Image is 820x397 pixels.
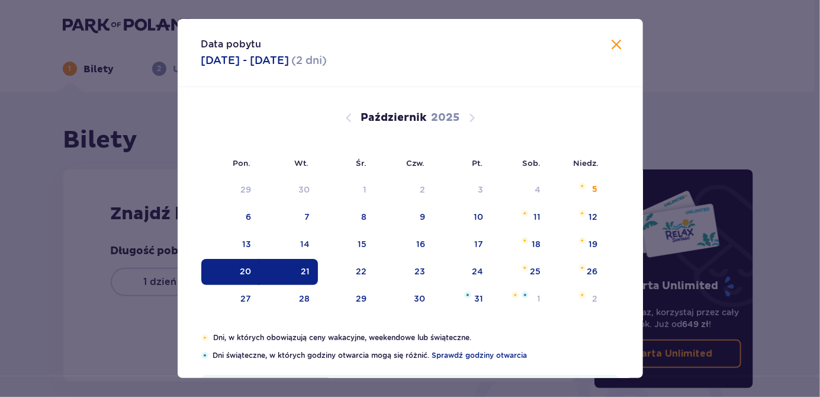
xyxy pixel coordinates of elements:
div: 2 [593,293,598,305]
div: 28 [299,293,310,305]
td: Pomarańczowa gwiazdka25 [491,259,549,285]
td: Pomarańczowa gwiazdka5 [549,177,606,203]
div: 3 [478,184,483,196]
td: 16 [375,232,433,258]
td: 23 [375,259,433,285]
p: Data pobytu [201,38,262,51]
img: Pomarańczowa gwiazdka [578,237,586,244]
td: 10 [433,204,492,230]
td: Data niedostępna. czwartek, 2 października 2025 [375,177,433,203]
button: Zamknij [610,38,624,53]
div: 30 [298,184,310,196]
div: 19 [589,238,598,250]
div: 30 [414,293,425,305]
img: Pomarańczowa gwiazdka [578,183,586,190]
td: Pomarańczowa gwiazdka19 [549,232,606,258]
small: Wt. [295,158,309,168]
td: Pomarańczowa gwiazdkaNiebieska gwiazdka1 [491,286,549,312]
td: Data niedostępna. sobota, 4 października 2025 [491,177,549,203]
div: 10 [474,211,483,223]
td: Pomarańczowa gwiazdka12 [549,204,606,230]
img: Pomarańczowa gwiazdka [578,264,586,271]
td: 30 [375,286,433,312]
div: 18 [532,238,541,250]
td: 22 [318,259,375,285]
div: 23 [414,265,425,277]
p: Dni świąteczne, w których godziny otwarcia mogą się różnić. [213,350,619,361]
div: 7 [304,211,310,223]
div: 6 [246,211,251,223]
td: 7 [259,204,318,230]
div: 20 [240,265,251,277]
td: 14 [259,232,318,258]
img: Pomarańczowa gwiazdka [201,334,209,341]
button: Poprzedni miesiąc [342,111,356,125]
div: 22 [356,265,366,277]
small: Pon. [233,158,251,168]
div: 27 [240,293,251,305]
td: 24 [433,259,492,285]
div: 1 [363,184,366,196]
img: Pomarańczowa gwiazdka [521,237,529,244]
td: Data niedostępna. wtorek, 30 września 2025 [259,177,318,203]
div: 29 [240,184,251,196]
td: Data niedostępna. piątek, 3 października 2025 [433,177,492,203]
small: Śr. [356,158,367,168]
img: Niebieska gwiazdka [464,292,471,299]
td: 27 [201,286,260,312]
div: 26 [587,265,598,277]
td: Data niedostępna. środa, 1 października 2025 [318,177,375,203]
div: 31 [474,293,483,305]
td: Pomarańczowa gwiazdka11 [491,204,549,230]
td: Pomarańczowa gwiazdka2 [549,286,606,312]
img: Pomarańczowa gwiazdka [521,210,529,217]
td: 13 [201,232,260,258]
td: Pomarańczowa gwiazdka26 [549,259,606,285]
div: 9 [420,211,425,223]
div: 24 [472,265,483,277]
td: 9 [375,204,433,230]
div: 1 [537,293,541,305]
div: 29 [356,293,366,305]
td: 17 [433,232,492,258]
button: Następny miesiąc [465,111,479,125]
div: 8 [361,211,366,223]
div: 11 [533,211,541,223]
div: 2 [420,184,425,196]
small: Pt. [472,158,483,168]
div: 15 [358,238,366,250]
div: 17 [474,238,483,250]
div: 5 [593,184,598,196]
img: Niebieska gwiazdka [522,292,529,299]
p: [DATE] - [DATE] [201,53,290,68]
div: 16 [416,238,425,250]
p: Dni, w których obowiązują ceny wakacyjne, weekendowe lub świąteczne. [213,332,619,343]
p: Październik [361,111,426,125]
div: 14 [300,238,310,250]
div: 13 [242,238,251,250]
small: Sob. [523,158,541,168]
small: Czw. [407,158,425,168]
td: 15 [318,232,375,258]
img: Pomarańczowa gwiazdka [521,264,529,271]
a: Sprawdź godziny otwarcia [432,350,528,361]
td: 8 [318,204,375,230]
div: 4 [535,184,541,196]
img: Pomarańczowa gwiazdka [578,292,586,299]
div: 21 [301,265,310,277]
td: Niebieska gwiazdka31 [433,286,492,312]
div: 25 [530,265,541,277]
small: Niedz. [574,158,599,168]
img: Niebieska gwiazdka [201,352,208,359]
td: Data niedostępna. poniedziałek, 29 września 2025 [201,177,260,203]
td: Data zaznaczona. poniedziałek, 20 października 2025 [201,259,260,285]
td: 28 [259,286,318,312]
img: Pomarańczowa gwiazdka [512,292,519,299]
td: Data zaznaczona. wtorek, 21 października 2025 [259,259,318,285]
td: 29 [318,286,375,312]
td: Pomarańczowa gwiazdka18 [491,232,549,258]
div: 12 [589,211,598,223]
img: Pomarańczowa gwiazdka [578,210,586,217]
td: 6 [201,204,260,230]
